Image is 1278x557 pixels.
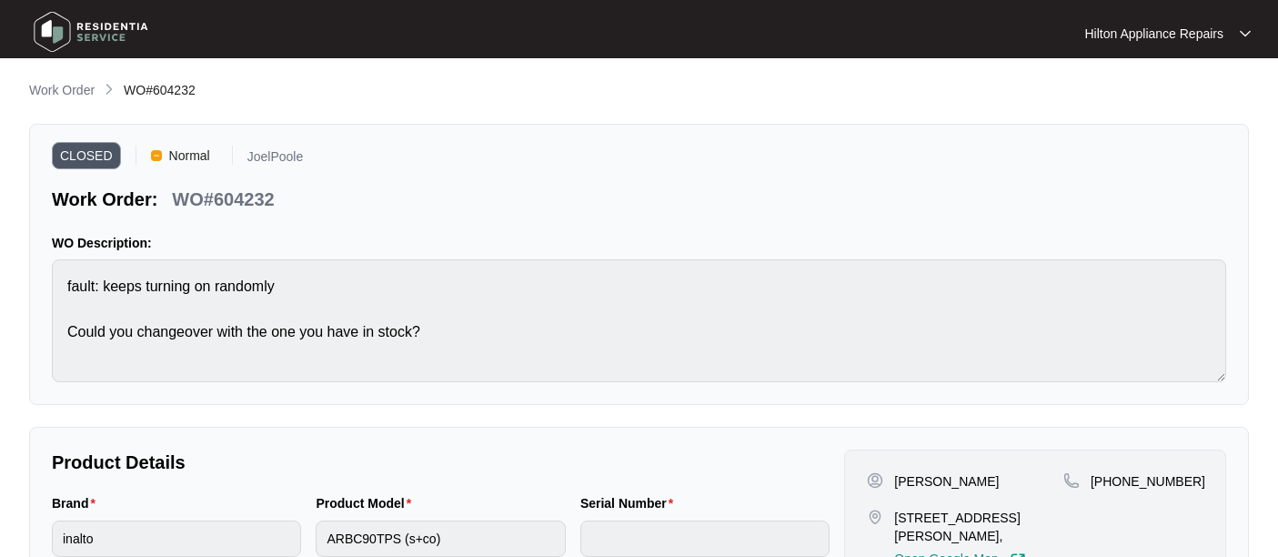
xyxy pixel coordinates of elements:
[29,81,95,99] p: Work Order
[247,150,304,169] p: JoelPoole
[102,82,116,96] img: chevron-right
[52,450,830,475] p: Product Details
[52,234,1226,252] p: WO Description:
[25,81,98,101] a: Work Order
[27,5,155,59] img: residentia service logo
[52,494,103,512] label: Brand
[172,187,274,212] p: WO#604232
[1240,29,1251,38] img: dropdown arrow
[894,472,999,491] p: [PERSON_NAME]
[580,494,680,512] label: Serial Number
[580,521,830,557] input: Serial Number
[894,509,1063,545] p: [STREET_ADDRESS][PERSON_NAME],
[52,187,157,212] p: Work Order:
[151,150,162,161] img: Vercel Logo
[867,509,883,525] img: map-pin
[1084,25,1223,43] p: Hilton Appliance Repairs
[52,521,301,557] input: Brand
[52,259,1226,382] textarea: fault: keeps turning on randomly Could you changeover with the one you have in stock?
[162,142,217,169] span: Normal
[867,472,883,489] img: user-pin
[316,494,418,512] label: Product Model
[52,142,121,169] span: CLOSED
[1063,472,1080,489] img: map-pin
[124,83,196,97] span: WO#604232
[316,521,565,557] input: Product Model
[1091,474,1205,489] span: [PHONE_NUMBER]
